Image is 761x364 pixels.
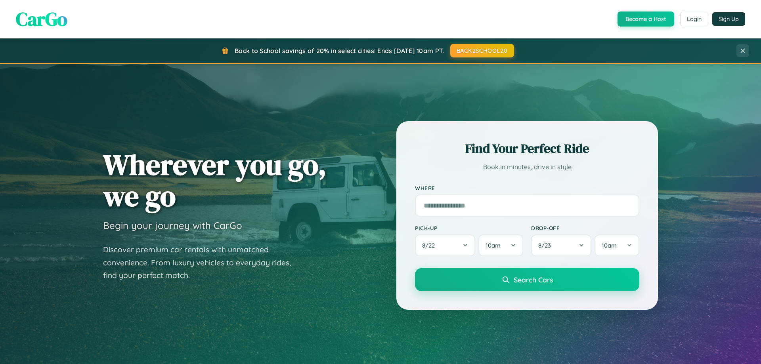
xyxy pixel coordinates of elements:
span: Search Cars [514,275,553,284]
label: Where [415,185,639,191]
button: 10am [478,234,523,256]
span: 10am [486,242,501,249]
button: Become a Host [618,11,674,27]
label: Drop-off [531,225,639,231]
button: 8/22 [415,234,475,256]
button: 10am [595,234,639,256]
span: 10am [602,242,617,249]
button: Login [680,12,708,26]
label: Pick-up [415,225,523,231]
button: Sign Up [712,12,745,26]
span: 8 / 22 [422,242,439,249]
h1: Wherever you go, we go [103,149,327,212]
span: Back to School savings of 20% in select cities! Ends [DATE] 10am PT. [235,47,444,55]
h3: Begin your journey with CarGo [103,219,242,231]
p: Book in minutes, drive in style [415,161,639,173]
p: Discover premium car rentals with unmatched convenience. From luxury vehicles to everyday rides, ... [103,243,301,282]
h2: Find Your Perfect Ride [415,140,639,157]
button: BACK2SCHOOL20 [450,44,514,57]
button: 8/23 [531,234,591,256]
button: Search Cars [415,268,639,291]
span: CarGo [16,6,67,32]
span: 8 / 23 [538,242,555,249]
